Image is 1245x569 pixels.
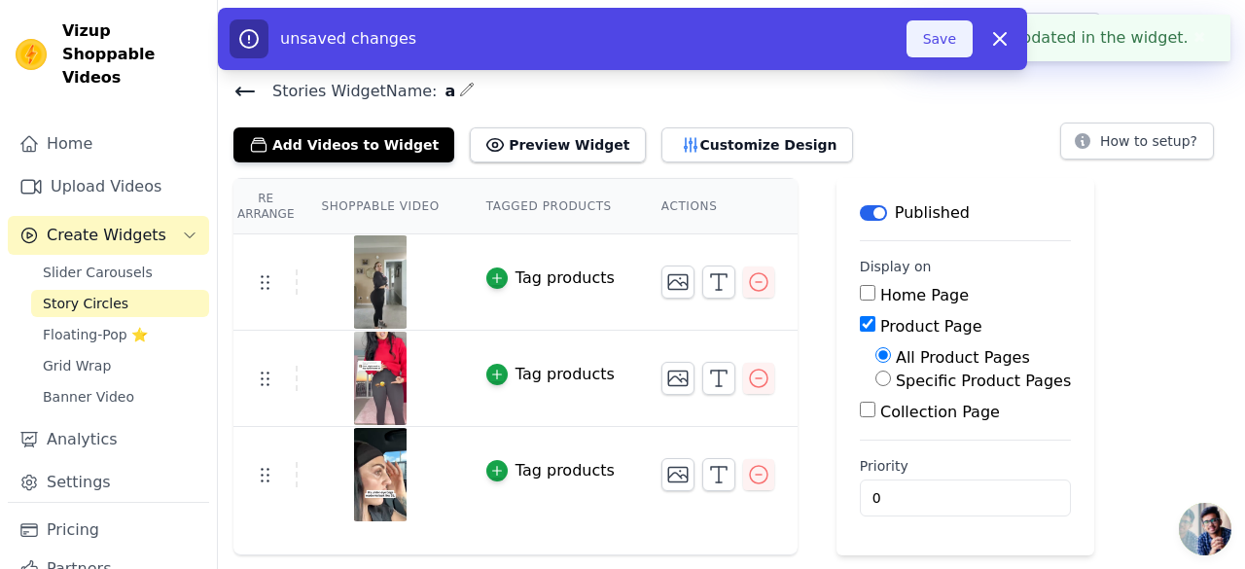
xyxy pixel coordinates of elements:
[516,267,615,290] div: Tag products
[516,363,615,386] div: Tag products
[43,294,128,313] span: Story Circles
[8,167,209,206] a: Upload Videos
[43,263,153,282] span: Slider Carousels
[638,179,798,234] th: Actions
[8,124,209,163] a: Home
[880,317,982,336] label: Product Page
[895,201,970,225] p: Published
[233,127,454,162] button: Add Videos to Widget
[1060,136,1214,155] a: How to setup?
[43,356,111,375] span: Grid Wrap
[516,459,615,482] div: Tag products
[43,387,134,407] span: Banner Video
[31,259,209,286] a: Slider Carousels
[486,459,615,482] button: Tag products
[661,458,694,491] button: Change Thumbnail
[907,20,973,57] button: Save
[353,428,408,521] img: tn-49c93fe4c23d43c0b5aea48e4cc037d8.png
[860,257,932,276] legend: Display on
[1179,503,1231,555] a: Açık sohbet
[661,362,694,395] button: Change Thumbnail
[896,348,1030,367] label: All Product Pages
[1060,123,1214,160] button: How to setup?
[31,383,209,410] a: Banner Video
[486,267,615,290] button: Tag products
[463,179,638,234] th: Tagged Products
[661,127,853,162] button: Customize Design
[298,179,462,234] th: Shoppable Video
[8,216,209,255] button: Create Widgets
[31,290,209,317] a: Story Circles
[896,372,1071,390] label: Specific Product Pages
[860,456,1071,476] label: Priority
[486,363,615,386] button: Tag products
[661,266,694,299] button: Change Thumbnail
[31,352,209,379] a: Grid Wrap
[43,325,148,344] span: Floating-Pop ⭐
[8,463,209,502] a: Settings
[880,286,969,304] label: Home Page
[257,80,437,103] span: Stories Widget Name:
[280,29,416,48] span: unsaved changes
[459,78,475,104] div: Edit Name
[880,403,1000,421] label: Collection Page
[353,332,408,425] img: tn-33958fc7bfc74fb1ae0007f4d494aede.png
[47,224,166,247] span: Create Widgets
[470,127,645,162] button: Preview Widget
[8,511,209,550] a: Pricing
[8,420,209,459] a: Analytics
[31,321,209,348] a: Floating-Pop ⭐
[233,179,298,234] th: Re Arrange
[437,80,455,103] span: a
[353,235,408,329] img: tn-1ac2c24888b649e28c115e14e22f4454.png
